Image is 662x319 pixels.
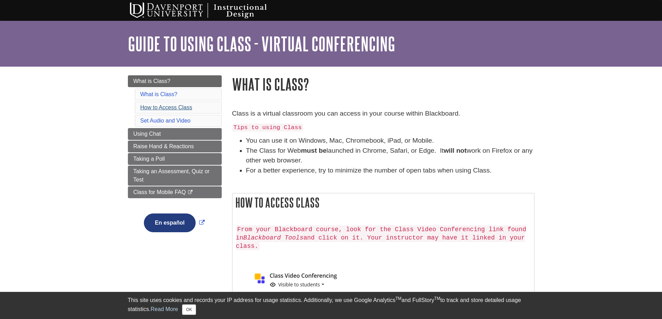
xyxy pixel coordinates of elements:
a: How to Access Class [140,104,192,110]
li: You can use it on Windows, Mac, Chromebook, iPad, or Mobile. [246,136,534,146]
strong: will not [444,147,467,154]
div: This site uses cookies and records your IP address for usage statistics. Additionally, we use Goo... [128,296,534,315]
code: Tips to using Class [232,124,303,132]
span: Taking a Poll [133,156,165,162]
em: Blackboard Tools [243,234,303,241]
a: Raise Hand & Reactions [128,141,222,152]
img: class [236,267,495,305]
i: This link opens in a new window [187,190,193,195]
a: Taking an Assessment, Quiz or Test [128,166,222,186]
p: Class is a virtual classroom you can access in your course within Blackboard. [232,109,534,119]
strong: must be [301,147,327,154]
a: Taking a Poll [128,153,222,165]
span: Using Chat [133,131,161,137]
li: For a better experience, try to minimize the number of open tabs when using Class. [246,166,534,176]
code: From your Blackboard course, look for the Class Video Conferencing link found in and click on it.... [236,225,526,250]
a: Read More [150,306,178,312]
li: The Class for Web launched in Chrome, Safari, or Edge. It work on Firefox or any other web browser. [246,146,534,166]
a: Set Audio and Video [140,118,191,124]
a: Link opens in new window [142,220,206,226]
a: Using Chat [128,128,222,140]
img: Davenport University Instructional Design [124,2,291,19]
a: Class for Mobile FAQ [128,186,222,198]
span: Taking an Assessment, Quiz or Test [133,168,210,183]
button: Close [182,304,196,315]
span: What is Class? [133,78,171,84]
h2: How to Access Class [232,193,534,212]
span: Raise Hand & Reactions [133,143,194,149]
a: What is Class? [128,75,222,87]
button: En español [144,213,196,232]
sup: TM [395,296,401,301]
div: Guide Page Menu [128,75,222,244]
h1: What is Class? [232,75,534,93]
sup: TM [434,296,440,301]
span: Class for Mobile FAQ [133,189,186,195]
a: Guide to Using Class - Virtual Conferencing [128,33,395,54]
a: What is Class? [140,91,178,97]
